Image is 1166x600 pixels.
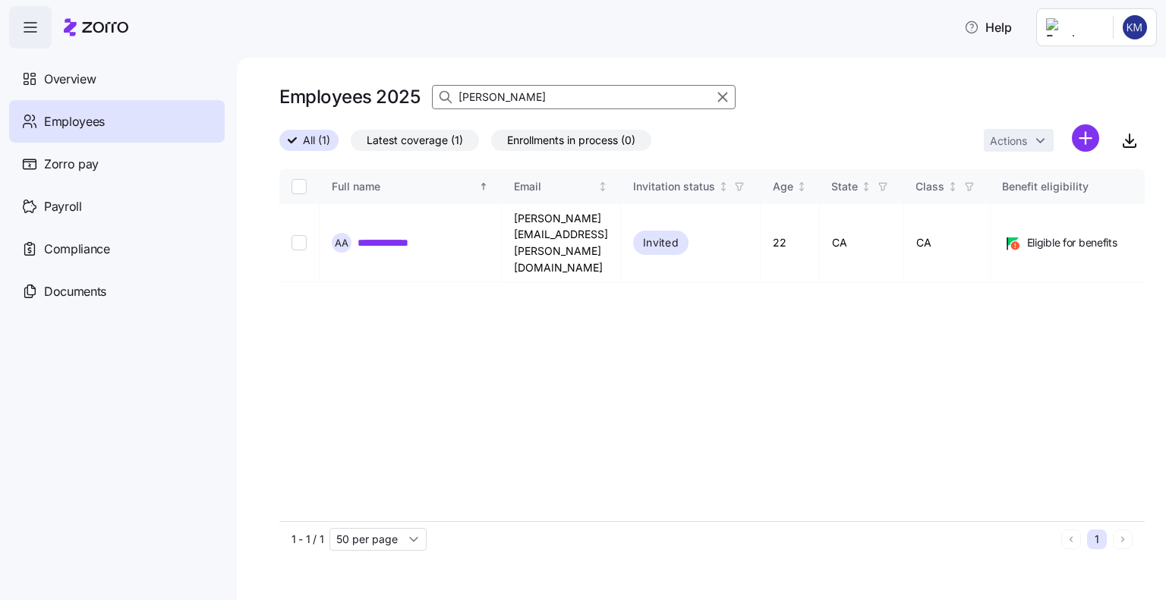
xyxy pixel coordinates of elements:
[279,85,420,108] h1: Employees 2025
[9,58,225,100] a: Overview
[984,129,1054,152] button: Actions
[1046,18,1101,36] img: Employer logo
[303,130,330,150] span: All (1)
[820,204,904,283] td: CA
[904,169,991,204] th: ClassNot sorted
[761,169,820,204] th: AgeNot sorted
[44,155,99,174] span: Zorro pay
[367,130,463,150] span: Latest coverage (1)
[291,235,307,250] input: Select record 1
[332,178,476,195] div: Full name
[44,197,82,216] span: Payroll
[1061,529,1081,549] button: Previous page
[335,238,348,248] span: A A
[990,136,1027,146] span: Actions
[597,181,608,192] div: Not sorted
[502,204,621,283] td: [PERSON_NAME][EMAIL_ADDRESS][PERSON_NAME][DOMAIN_NAME]
[9,228,225,270] a: Compliance
[1027,235,1117,250] span: Eligible for benefits
[947,181,958,192] div: Not sorted
[796,181,807,192] div: Not sorted
[44,70,96,89] span: Overview
[44,112,105,131] span: Employees
[773,178,793,195] div: Age
[718,181,729,192] div: Not sorted
[320,169,502,204] th: Full nameSorted ascending
[9,100,225,143] a: Employees
[633,178,715,195] div: Invitation status
[291,532,323,547] span: 1 - 1 / 1
[832,178,859,195] div: State
[291,179,307,194] input: Select all records
[1113,529,1133,549] button: Next page
[861,181,871,192] div: Not sorted
[9,143,225,185] a: Zorro pay
[44,282,106,301] span: Documents
[761,204,820,283] td: 22
[820,169,904,204] th: StateNot sorted
[507,130,635,150] span: Enrollments in process (0)
[44,240,110,259] span: Compliance
[952,12,1024,42] button: Help
[643,234,679,252] span: Invited
[904,204,991,283] td: CA
[916,178,945,195] div: Class
[1087,529,1107,549] button: 1
[621,169,761,204] th: Invitation statusNot sorted
[432,85,736,109] input: Search Employees
[478,181,489,192] div: Sorted ascending
[502,169,621,204] th: EmailNot sorted
[9,185,225,228] a: Payroll
[9,270,225,313] a: Documents
[1072,124,1099,152] svg: add icon
[1123,15,1147,39] img: 44b41f1a780d076a4ae4ca23ad64d4f0
[964,18,1012,36] span: Help
[514,178,595,195] div: Email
